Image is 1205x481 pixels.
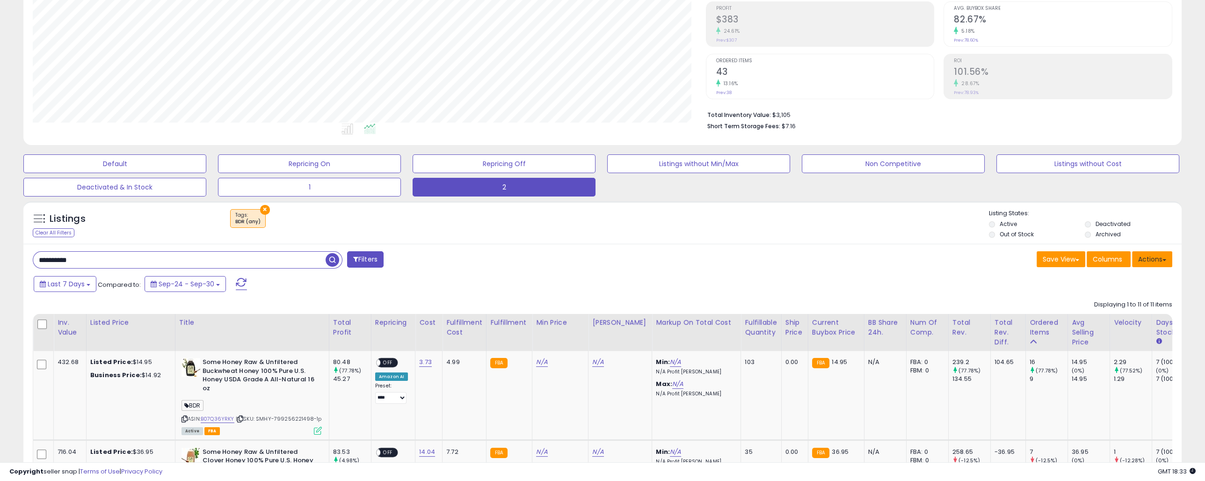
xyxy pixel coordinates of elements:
small: FBA [812,358,829,368]
span: FBA [204,427,220,435]
small: Prev: 78.60% [954,37,978,43]
div: N/A [868,448,899,456]
div: -36.95 [994,448,1018,456]
small: Prev: $307 [716,37,737,43]
span: OFF [380,448,395,456]
span: Columns [1093,255,1122,264]
span: | SKU: SMHY-799256221498-1p [236,415,322,423]
a: 14.04 [419,447,435,457]
label: Archived [1096,230,1121,238]
div: Markup on Total Cost [656,318,737,328]
a: N/A [672,379,683,389]
small: Prev: 78.93% [954,90,979,95]
div: FBA: 0 [910,448,941,456]
div: Ship Price [785,318,804,337]
div: Days In Stock [1156,318,1190,337]
button: Sep-24 - Sep-30 [145,276,226,292]
small: (0%) [1072,367,1085,374]
div: $14.95 [90,358,168,366]
div: 432.68 [58,358,79,366]
div: Avg Selling Price [1072,318,1106,347]
button: 2 [413,178,595,197]
div: 9 [1030,375,1067,383]
b: Some Honey Raw & Unfiltered Clover Honey 100% Pure U.S. Honey USDA Grade A All-Natural 80 oz [203,448,316,476]
div: 1.29 [1114,375,1152,383]
div: 4.99 [446,358,479,366]
small: (77.78%) [1036,367,1058,374]
small: 28.67% [958,80,979,87]
b: Listed Price: [90,357,133,366]
label: Deactivated [1096,220,1131,228]
a: N/A [536,447,547,457]
p: Listing States: [989,209,1182,218]
small: (77.78%) [339,367,361,374]
span: BDR [181,400,203,411]
div: Fulfillment [490,318,528,328]
button: Listings without Min/Max [607,154,790,173]
div: ASIN: [181,358,322,434]
div: 716.04 [58,448,79,456]
span: 14.95 [832,357,847,366]
div: 0.00 [785,448,801,456]
b: Max: [656,379,672,388]
div: 134.55 [952,375,990,383]
small: (0%) [1156,367,1169,374]
button: Listings without Cost [996,154,1179,173]
span: Tags : [235,211,261,226]
label: Out of Stock [1000,230,1034,238]
div: Repricing [375,318,411,328]
div: $14.92 [90,371,168,379]
small: (77.52%) [1120,367,1142,374]
div: Displaying 1 to 11 of 11 items [1094,300,1172,309]
button: Repricing Off [413,154,595,173]
small: 13.16% [720,80,738,87]
a: N/A [536,357,547,367]
div: 104.65 [994,358,1018,366]
div: 7 [1030,448,1067,456]
span: Ordered Items [716,58,934,64]
h2: $383 [716,14,934,27]
small: FBA [490,448,508,458]
div: Num of Comp. [910,318,944,337]
h2: 43 [716,66,934,79]
div: 35 [745,448,774,456]
span: ROI [954,58,1172,64]
small: Days In Stock. [1156,337,1161,346]
div: FBM: 0 [910,366,941,375]
a: B07Q36YRKY [201,415,234,423]
p: N/A Profit [PERSON_NAME] [656,391,733,397]
span: Sep-24 - Sep-30 [159,279,214,289]
div: 80.48 [333,358,371,366]
b: Min: [656,357,670,366]
label: Active [1000,220,1017,228]
div: BDR (any) [235,219,261,225]
span: Avg. Buybox Share [954,6,1172,11]
b: Business Price: [90,371,142,379]
div: 7.72 [446,448,479,456]
div: Amazon AI [375,372,408,381]
div: Inv. value [58,318,82,337]
small: FBA [812,448,829,458]
div: [PERSON_NAME] [592,318,648,328]
a: N/A [670,357,681,367]
span: Compared to: [98,280,141,289]
span: 36.95 [832,447,849,456]
a: N/A [670,447,681,457]
div: 45.27 [333,375,371,383]
a: 3.73 [419,357,432,367]
div: Velocity [1114,318,1148,328]
span: OFF [380,359,395,367]
img: 41kJXQc+7EL._SL40_.jpg [181,448,200,466]
a: Terms of Use [80,467,120,476]
div: 36.95 [1072,448,1110,456]
small: 5.18% [958,28,975,35]
div: seller snap | | [9,467,162,476]
li: $3,105 [707,109,1166,120]
b: Min: [656,447,670,456]
div: 2.29 [1114,358,1152,366]
div: N/A [868,358,899,366]
span: All listings currently available for purchase on Amazon [181,427,203,435]
div: 7 (100%) [1156,358,1194,366]
small: Prev: 38 [716,90,732,95]
b: Listed Price: [90,447,133,456]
